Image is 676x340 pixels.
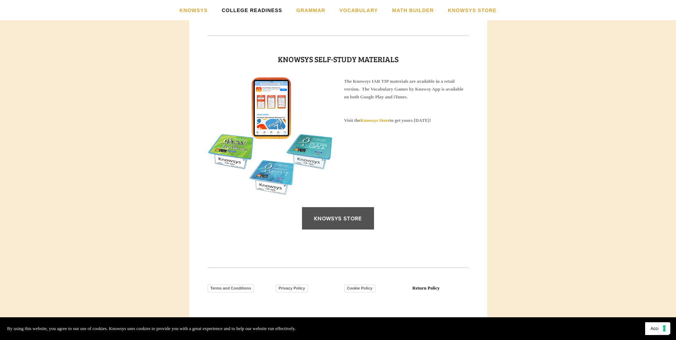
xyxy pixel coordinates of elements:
[208,285,254,292] a: Terms and Conditions
[412,285,440,291] a: Return Policy
[208,53,469,65] h1: Knowsys Self-Study Materials
[302,207,374,230] a: Knowsys Store
[650,326,664,331] span: Accept
[344,118,361,123] strong: Visit the
[645,322,669,335] button: Accept
[344,79,465,99] strong: The Knowsys IAR TIP materials are available in a retail version. The Vocabulary Games by Knowsy A...
[7,325,296,333] p: By using this website, you agree to our use of cookies. Knowsys uses cookies to provide you with ...
[658,322,670,334] button: Your consent preferences for tracking technologies
[276,285,308,292] a: Privacy Policy
[390,118,431,123] strong: to get yours [DATE]!
[344,285,375,292] a: Cookie Policy
[361,118,390,123] a: Knowsys Store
